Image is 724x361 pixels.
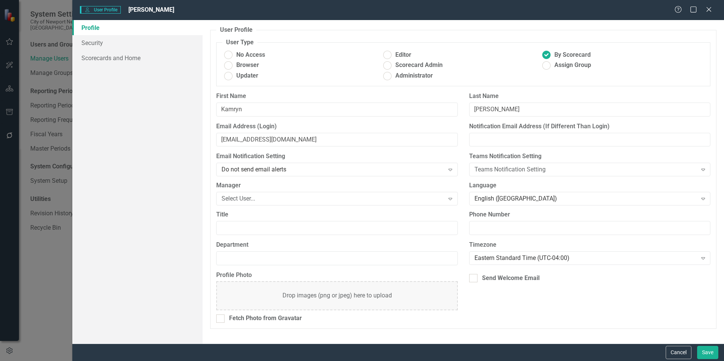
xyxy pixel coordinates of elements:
[474,195,697,203] div: English ([GEOGRAPHIC_DATA])
[216,152,457,161] label: Email Notification Setting
[72,20,203,35] a: Profile
[282,291,392,300] div: Drop images (png or jpeg) here to upload
[554,61,591,70] span: Assign Group
[216,181,457,190] label: Manager
[395,61,443,70] span: Scorecard Admin
[222,195,444,203] div: Select User...
[72,50,203,65] a: Scorecards and Home
[222,38,257,47] legend: User Type
[469,152,710,161] label: Teams Notification Setting
[216,241,457,249] label: Department
[236,72,258,80] span: Updater
[469,181,710,190] label: Language
[72,35,203,50] a: Security
[216,92,457,101] label: First Name
[236,51,265,59] span: No Access
[482,274,540,283] div: Send Welcome Email
[216,271,457,280] label: Profile Photo
[236,61,259,70] span: Browser
[80,6,120,14] span: User Profile
[469,210,710,219] label: Phone Number
[128,6,174,13] span: [PERSON_NAME]
[666,346,691,359] button: Cancel
[697,346,718,359] button: Save
[474,254,697,262] div: Eastern Standard Time (UTC-04:00)
[216,122,457,131] label: Email Address (Login)
[395,72,433,80] span: Administrator
[469,241,710,249] label: Timezone
[216,26,256,34] legend: User Profile
[469,122,710,131] label: Notification Email Address (If Different Than Login)
[469,92,710,101] label: Last Name
[216,210,457,219] label: Title
[222,165,444,174] div: Do not send email alerts
[554,51,591,59] span: By Scorecard
[395,51,411,59] span: Editor
[229,314,302,323] div: Fetch Photo from Gravatar
[474,165,697,174] div: Teams Notification Setting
